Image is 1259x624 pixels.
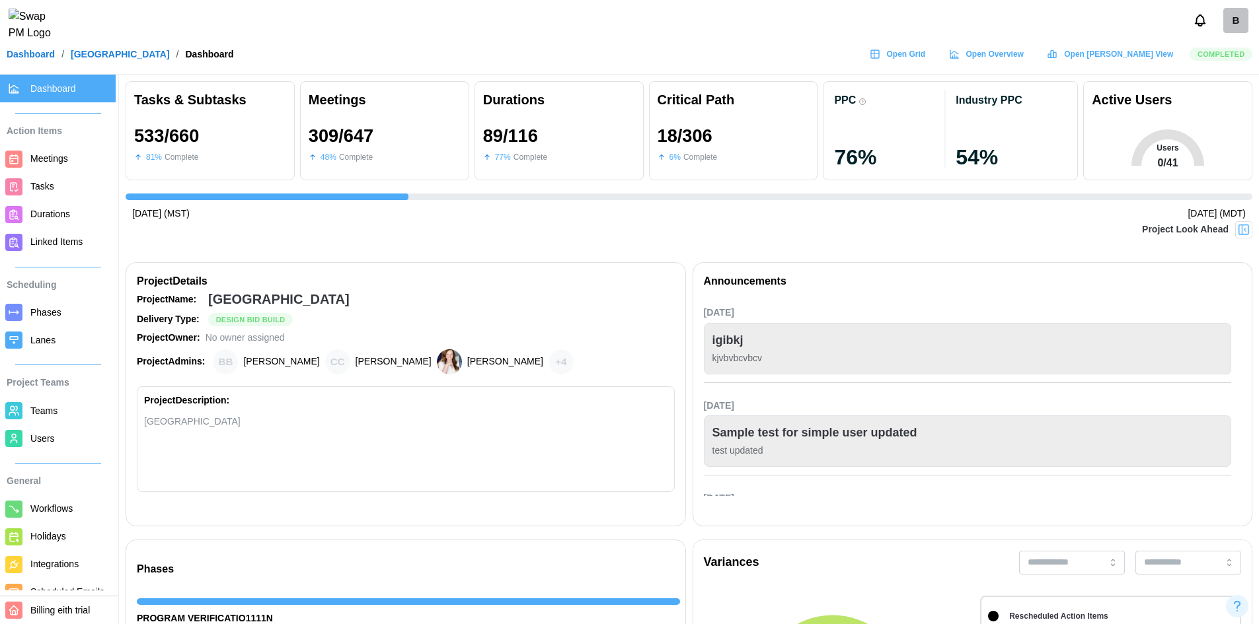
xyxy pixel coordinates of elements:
a: Open [PERSON_NAME] View [1040,44,1183,64]
span: Open [PERSON_NAME] View [1064,45,1173,63]
div: [DATE] [704,491,1232,506]
button: Notifications [1189,9,1211,32]
div: No owner assigned [206,331,285,345]
span: Lanes [30,335,56,345]
div: Dashboard [186,50,234,59]
div: [DATE] [704,399,1232,413]
a: [GEOGRAPHIC_DATA] [71,50,170,59]
div: 89 / 116 [483,126,538,146]
div: 18 / 306 [658,126,712,146]
span: Billing eith trial [30,605,90,615]
div: 81 % [146,151,162,164]
div: [GEOGRAPHIC_DATA] [208,289,350,310]
span: Holidays [30,531,66,541]
div: [DATE] (MST) [132,207,190,221]
div: Brian Baldwin [213,349,238,374]
div: Meetings [309,90,461,110]
div: Phases [137,561,680,578]
div: [PERSON_NAME] [243,355,319,369]
div: Project Look Ahead [1142,223,1229,237]
span: Open Grid [887,45,926,63]
div: Delivery Type: [137,312,203,327]
div: Project Description: [144,394,229,408]
div: Sample test for simple user updated [712,424,917,442]
div: 76 % [834,147,945,168]
div: Critical Path [658,90,810,110]
span: Teams [30,405,57,416]
span: Scheduled Emails [30,586,104,597]
span: Durations [30,209,70,219]
span: Meetings [30,153,68,164]
span: Linked Items [30,236,83,247]
div: PPC [834,94,856,106]
div: 54 % [956,147,1067,168]
div: 6 % [669,151,681,164]
img: Project Look Ahead Button [1237,223,1250,236]
div: Active Users [1092,90,1172,110]
div: / [61,50,64,59]
div: Project Name: [137,293,203,307]
a: billingcheck4 [1223,8,1248,33]
div: Complete [165,151,198,164]
span: Phases [30,307,61,318]
span: Open Overview [966,45,1024,63]
img: Swap PM Logo [9,9,62,42]
div: 48 % [321,151,336,164]
div: Variances [704,553,759,572]
div: 309 / 647 [309,126,373,146]
div: Industry PPC [956,94,1022,106]
div: kjvbvbcvbcv [712,351,1223,366]
div: Chris Cosenza [325,349,350,374]
div: Complete [339,151,373,164]
div: [DATE] (MDT) [1188,207,1246,221]
div: Complete [683,151,717,164]
strong: Project Owner: [137,332,200,343]
strong: Project Admins: [137,356,205,366]
div: Durations [483,90,635,110]
div: B [1223,8,1248,33]
div: test updated [712,444,1223,458]
span: Integrations [30,559,79,569]
div: [GEOGRAPHIC_DATA] [144,415,668,429]
div: [PERSON_NAME] [356,355,432,369]
img: Heather Bemis [437,349,462,374]
span: Workflows [30,503,73,514]
div: Project Details [137,273,675,290]
span: Tasks [30,181,54,191]
div: [DATE] [704,306,1232,320]
div: igibkj [712,331,744,350]
a: Open Overview [942,44,1034,64]
a: Dashboard [7,50,55,59]
div: [PERSON_NAME] [467,355,543,369]
span: Design Bid Build [216,314,286,326]
div: 533 / 660 [134,126,199,146]
div: + 4 [549,349,574,374]
a: Open Grid [862,44,935,64]
div: / [176,50,179,59]
div: Tasks & Subtasks [134,90,286,110]
span: Completed [1198,48,1244,60]
div: Announcements [704,273,786,290]
div: Complete [514,151,547,164]
span: Dashboard [30,83,76,94]
div: Rescheduled Action Items [1009,610,1108,623]
div: 77 % [495,151,511,164]
span: Users [30,433,55,444]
